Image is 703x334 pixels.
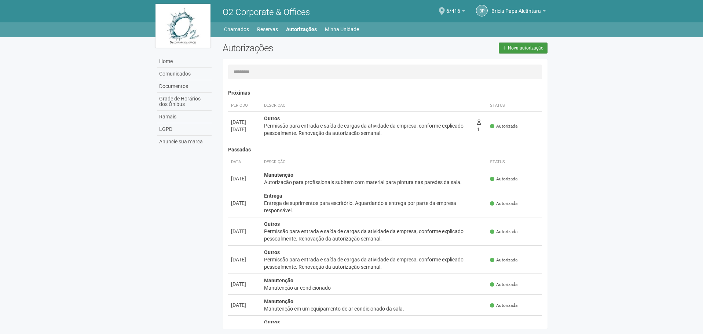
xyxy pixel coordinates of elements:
[223,7,310,17] span: O2 Corporate & Offices
[264,278,293,283] strong: Manutenção
[264,249,280,255] strong: Outros
[491,9,546,15] a: Brícia Papa Alcântara
[261,100,474,112] th: Descrição
[264,284,484,291] div: Manutenção ar condicionado
[446,9,465,15] a: 6/416
[264,256,484,271] div: Permissão para entrada e saída de cargas da atividade da empresa, conforme explicado pessoalmente...
[157,123,212,136] a: LGPD
[325,24,359,34] a: Minha Unidade
[223,43,380,54] h2: Autorizações
[264,199,484,214] div: Entrega de suprimentos para escritório. Aguardando a entrega por parte da empresa responsável.
[157,136,212,148] a: Anuncie sua marca
[264,172,293,178] strong: Manutenção
[490,176,517,182] span: Autorizada
[257,24,278,34] a: Reservas
[264,193,282,199] strong: Entrega
[499,43,548,54] a: Nova autorização
[446,1,460,14] span: 6/416
[228,100,261,112] th: Período
[231,228,258,235] div: [DATE]
[231,199,258,207] div: [DATE]
[490,123,517,129] span: Autorizada
[228,90,542,96] h4: Próximas
[264,319,280,325] strong: Outros
[264,115,280,121] strong: Outros
[487,100,542,112] th: Status
[264,305,484,312] div: Manutenção em um equipamento de ar condicionado da sala.
[155,4,210,48] img: logo.jpg
[231,301,258,309] div: [DATE]
[477,119,481,132] span: 1
[231,118,258,126] div: [DATE]
[490,201,517,207] span: Autorizada
[231,280,258,288] div: [DATE]
[157,68,212,80] a: Comunicados
[228,147,542,153] h4: Passadas
[476,5,488,16] a: BP
[264,228,484,242] div: Permissão para entrada e saída de cargas da atividade da empresa, conforme explicado pessoalmente...
[157,55,212,68] a: Home
[490,229,517,235] span: Autorizada
[157,93,212,111] a: Grade de Horários dos Ônibus
[264,221,280,227] strong: Outros
[224,24,249,34] a: Chamados
[264,122,471,137] div: Permissão para entrada e saída de cargas da atividade da empresa, conforme explicado pessoalmente...
[231,175,258,182] div: [DATE]
[157,111,212,123] a: Ramais
[286,24,317,34] a: Autorizações
[508,45,543,51] span: Nova autorização
[231,256,258,263] div: [DATE]
[491,1,541,14] span: Brícia Papa Alcântara
[264,179,484,186] div: Autorização para profissionais subirem com material para pintura nas paredes da sala.
[261,156,487,168] th: Descrição
[228,156,261,168] th: Data
[264,298,293,304] strong: Manutenção
[490,302,517,309] span: Autorizada
[487,156,542,168] th: Status
[231,126,258,133] div: [DATE]
[490,257,517,263] span: Autorizada
[157,80,212,93] a: Documentos
[490,282,517,288] span: Autorizada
